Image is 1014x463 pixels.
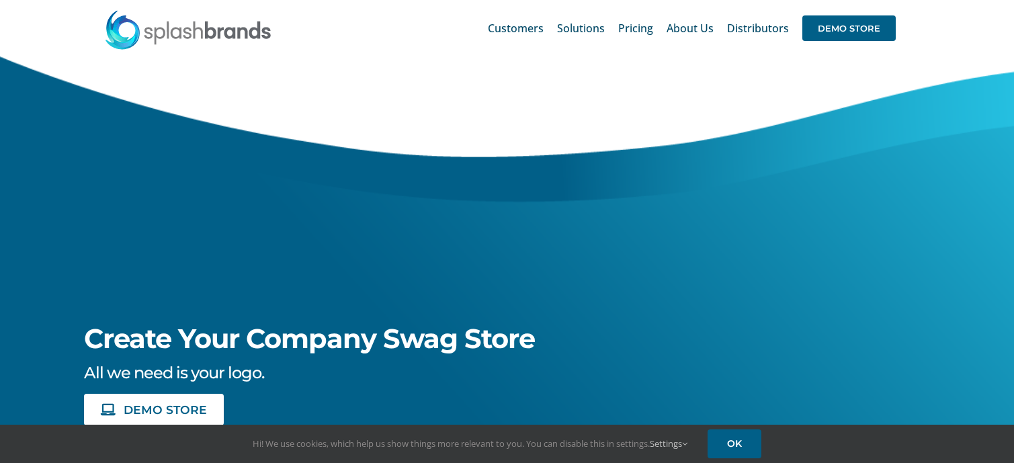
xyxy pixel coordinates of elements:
a: Pricing [618,7,653,50]
a: DEMO STORE [802,7,896,50]
span: DEMO STORE [802,15,896,41]
span: About Us [667,23,714,34]
a: Settings [650,437,687,450]
span: DEMO STORE [124,404,207,415]
nav: Main Menu [488,7,896,50]
span: Solutions [557,23,605,34]
a: DEMO STORE [84,394,224,425]
span: Hi! We use cookies, which help us show things more relevant to you. You can disable this in setti... [253,437,687,450]
span: All we need is your logo. [84,363,264,382]
a: Customers [488,7,544,50]
img: SplashBrands.com Logo [104,9,272,50]
span: Pricing [618,23,653,34]
a: Distributors [727,7,789,50]
span: Create Your Company Swag Store [84,322,535,355]
span: Customers [488,23,544,34]
span: Distributors [727,23,789,34]
a: OK [708,429,761,458]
